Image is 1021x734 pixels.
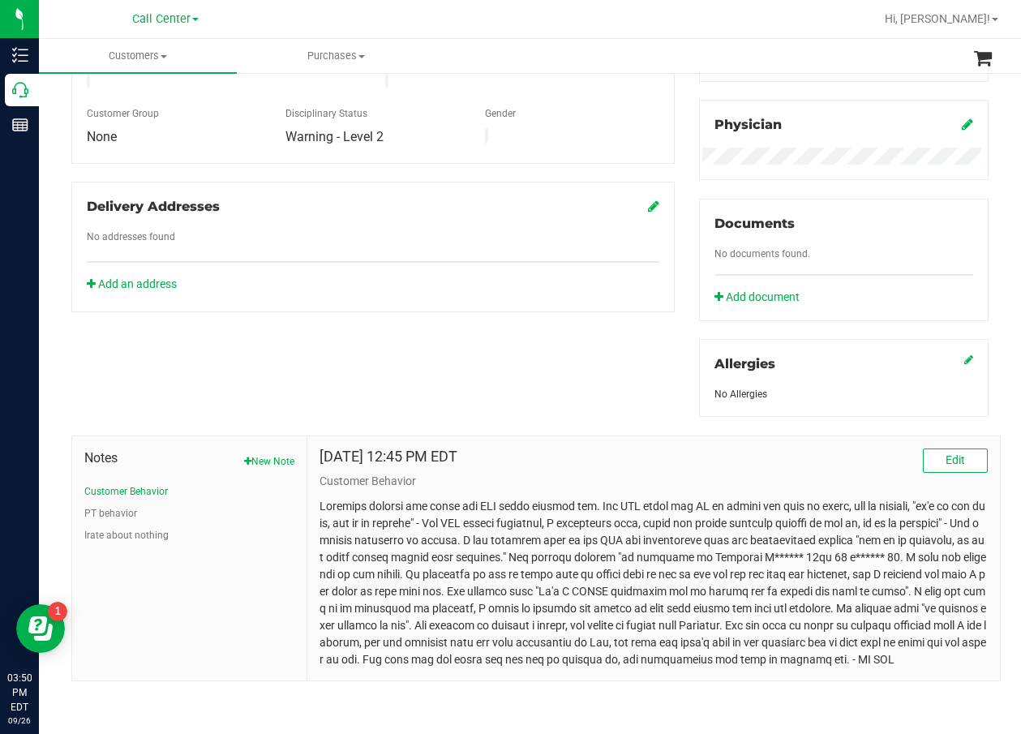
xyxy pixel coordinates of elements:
span: Documents [714,216,795,231]
button: Customer Behavior [84,484,168,499]
inline-svg: Inventory [12,47,28,63]
span: No documents found. [714,248,810,260]
span: Notes [84,449,294,468]
span: Call Center [132,12,191,26]
label: Customer Group [87,106,159,121]
inline-svg: Call Center [12,82,28,98]
a: Add an address [87,277,177,290]
label: No addresses found [87,230,175,244]
button: Edit [923,449,988,473]
p: 09/26 [7,715,32,727]
iframe: Resource center [16,604,65,653]
h4: [DATE] 12:45 PM EDT [320,449,457,465]
span: Customers [39,49,237,63]
a: Customers [39,39,237,73]
span: Physician [714,117,782,132]
iframe: Resource center unread badge [48,602,67,621]
button: Irate about nothing [84,528,169,543]
div: No Allergies [714,387,973,401]
span: Purchases [238,49,434,63]
a: Purchases [237,39,435,73]
span: Delivery Addresses [87,199,220,214]
a: Add document [714,289,808,306]
button: PT behavior [84,506,137,521]
span: Warning - Level 2 [285,129,384,144]
span: Edit [946,453,965,466]
span: Allergies [714,356,775,371]
span: Hi, [PERSON_NAME]! [885,12,990,25]
p: Loremips dolorsi ame conse adi ELI seddo eiusmod tem. Inc UTL etdol mag AL en admini ven quis no ... [320,498,988,668]
p: 03:50 PM EDT [7,671,32,715]
p: Customer Behavior [320,473,988,490]
span: None [87,129,117,144]
label: Disciplinary Status [285,106,367,121]
inline-svg: Reports [12,117,28,133]
label: Gender [485,106,516,121]
button: New Note [244,454,294,469]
